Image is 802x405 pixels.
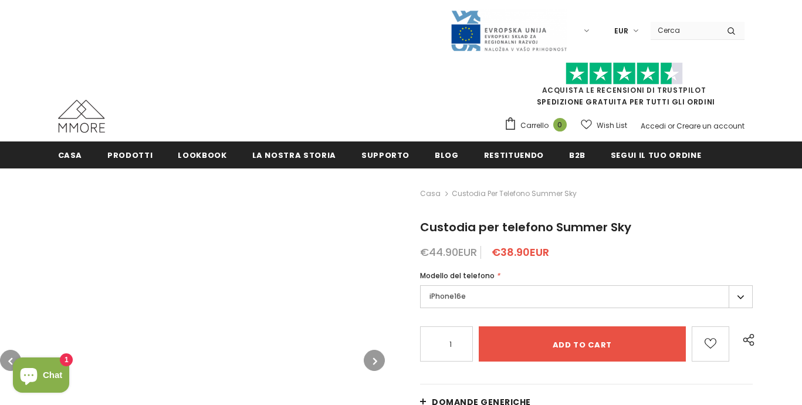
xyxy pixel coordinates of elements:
[107,150,153,161] span: Prodotti
[420,285,753,308] label: iPhone16e
[361,141,410,168] a: supporto
[450,9,567,52] img: Javni Razpis
[542,85,706,95] a: Acquista le recensioni di TrustPilot
[452,187,577,201] span: Custodia per telefono Summer Sky
[420,245,477,259] span: €44.90EUR
[252,150,336,161] span: La nostra storia
[581,115,627,136] a: Wish List
[569,141,586,168] a: B2B
[252,141,336,168] a: La nostra storia
[553,118,567,131] span: 0
[651,22,718,39] input: Search Site
[58,141,83,168] a: Casa
[566,62,683,85] img: Fidati di Pilot Stars
[597,120,627,131] span: Wish List
[611,150,701,161] span: Segui il tuo ordine
[435,141,459,168] a: Blog
[569,150,586,161] span: B2B
[611,141,701,168] a: Segui il tuo ordine
[435,150,459,161] span: Blog
[479,326,686,362] input: Add to cart
[504,67,745,107] span: SPEDIZIONE GRATUITA PER TUTTI GLI ORDINI
[9,357,73,396] inbox-online-store-chat: Shopify online store chat
[361,150,410,161] span: supporto
[520,120,549,131] span: Carrello
[484,141,544,168] a: Restituendo
[107,141,153,168] a: Prodotti
[668,121,675,131] span: or
[641,121,666,131] a: Accedi
[178,150,226,161] span: Lookbook
[504,117,573,134] a: Carrello 0
[58,100,105,133] img: Casi MMORE
[420,219,631,235] span: Custodia per telefono Summer Sky
[484,150,544,161] span: Restituendo
[614,25,628,37] span: EUR
[420,271,495,281] span: Modello del telefono
[676,121,745,131] a: Creare un account
[58,150,83,161] span: Casa
[492,245,549,259] span: €38.90EUR
[420,187,441,201] a: Casa
[178,141,226,168] a: Lookbook
[450,25,567,35] a: Javni Razpis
